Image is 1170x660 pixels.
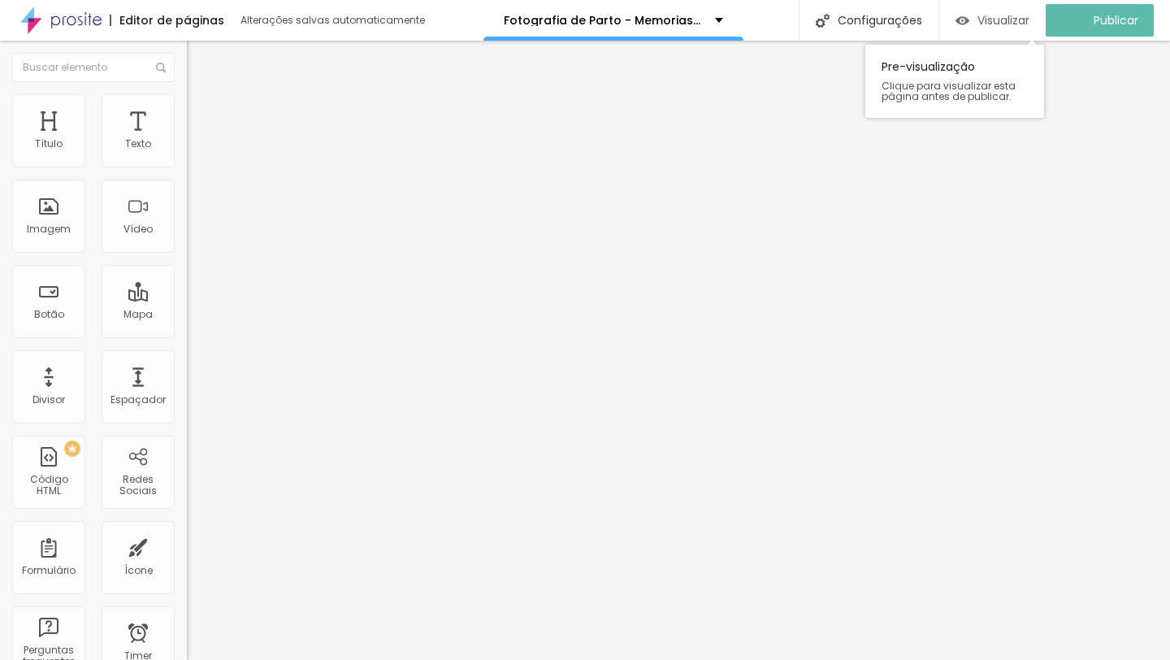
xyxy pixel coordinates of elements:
[124,565,153,576] div: Ícone
[106,474,170,497] div: Redes Sociais
[955,14,969,28] img: view-1.svg
[12,53,175,82] input: Buscar elemento
[123,309,153,320] div: Mapa
[125,138,151,150] div: Texto
[32,394,65,406] div: Divisor
[16,474,80,497] div: Código HTML
[882,80,1028,102] span: Clique para visualizar esta página antes de publicar.
[865,45,1044,118] div: Pre-visualização
[816,14,830,28] img: Icone
[240,15,427,25] div: Alterações salvas automaticamente
[22,565,76,576] div: Formulário
[110,394,166,406] div: Espaçador
[27,224,71,235] div: Imagem
[34,309,64,320] div: Botão
[1046,4,1154,37] button: Publicar
[939,4,1046,37] button: Visualizar
[187,41,1170,660] iframe: Editor
[1094,14,1138,27] span: Publicar
[977,14,1029,27] span: Visualizar
[504,15,703,26] p: Fotografia de Parto - Memorias do Nascer
[123,224,153,235] div: Vídeo
[35,138,63,150] div: Título
[156,63,166,72] img: Icone
[110,15,224,26] div: Editor de páginas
